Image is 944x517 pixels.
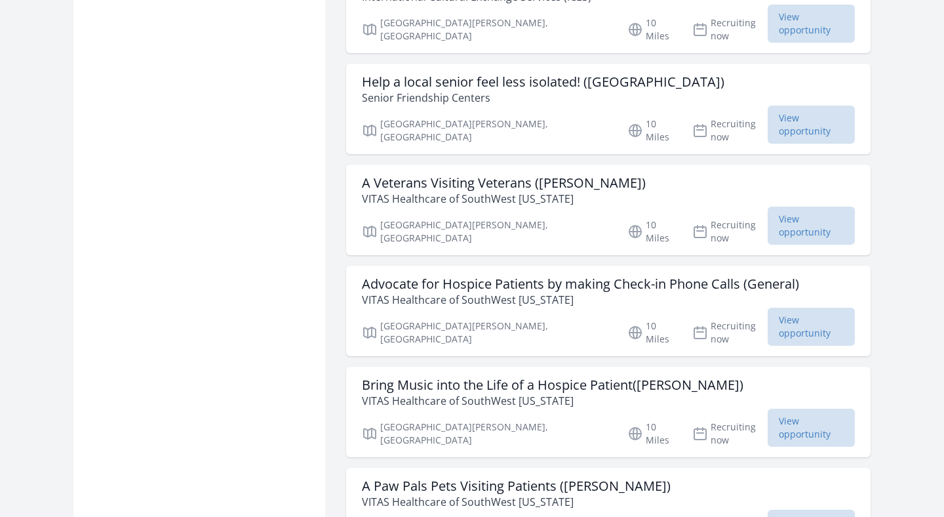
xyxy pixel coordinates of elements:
[346,165,871,255] a: A Veterans Visiting Veterans ([PERSON_NAME]) VITAS Healthcare of SouthWest [US_STATE] [GEOGRAPHIC...
[362,393,743,409] p: VITAS Healthcare of SouthWest [US_STATE]
[627,320,677,346] p: 10 Miles
[627,16,677,43] p: 10 Miles
[362,191,646,207] p: VITAS Healthcare of SouthWest [US_STATE]
[362,175,646,191] h3: A Veterans Visiting Veterans ([PERSON_NAME])
[692,320,768,346] p: Recruiting now
[692,117,768,144] p: Recruiting now
[362,320,612,346] p: [GEOGRAPHIC_DATA][PERSON_NAME], [GEOGRAPHIC_DATA]
[362,421,612,447] p: [GEOGRAPHIC_DATA][PERSON_NAME], [GEOGRAPHIC_DATA]
[692,16,768,43] p: Recruiting now
[362,377,743,393] h3: Bring Music into the Life of a Hospice Patient([PERSON_NAME])
[362,74,724,90] h3: Help a local senior feel less isolated! ([GEOGRAPHIC_DATA])
[768,409,855,447] span: View opportunity
[362,478,671,494] h3: A Paw Pals Pets Visiting Patients ([PERSON_NAME])
[627,421,677,447] p: 10 Miles
[768,207,855,245] span: View opportunity
[362,16,612,43] p: [GEOGRAPHIC_DATA][PERSON_NAME], [GEOGRAPHIC_DATA]
[362,494,671,510] p: VITAS Healthcare of SouthWest [US_STATE]
[362,218,612,245] p: [GEOGRAPHIC_DATA][PERSON_NAME], [GEOGRAPHIC_DATA]
[362,117,612,144] p: [GEOGRAPHIC_DATA][PERSON_NAME], [GEOGRAPHIC_DATA]
[692,421,768,447] p: Recruiting now
[346,64,871,154] a: Help a local senior feel less isolated! ([GEOGRAPHIC_DATA]) Senior Friendship Centers [GEOGRAPHIC...
[362,292,799,308] p: VITAS Healthcare of SouthWest [US_STATE]
[692,218,768,245] p: Recruiting now
[362,90,724,106] p: Senior Friendship Centers
[627,117,677,144] p: 10 Miles
[768,308,855,346] span: View opportunity
[627,218,677,245] p: 10 Miles
[768,5,855,43] span: View opportunity
[362,276,799,292] h3: Advocate for Hospice Patients by making Check-in Phone Calls (General)
[346,266,871,356] a: Advocate for Hospice Patients by making Check-in Phone Calls (General) VITAS Healthcare of SouthW...
[768,106,855,144] span: View opportunity
[346,367,871,457] a: Bring Music into the Life of a Hospice Patient([PERSON_NAME]) VITAS Healthcare of SouthWest [US_S...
